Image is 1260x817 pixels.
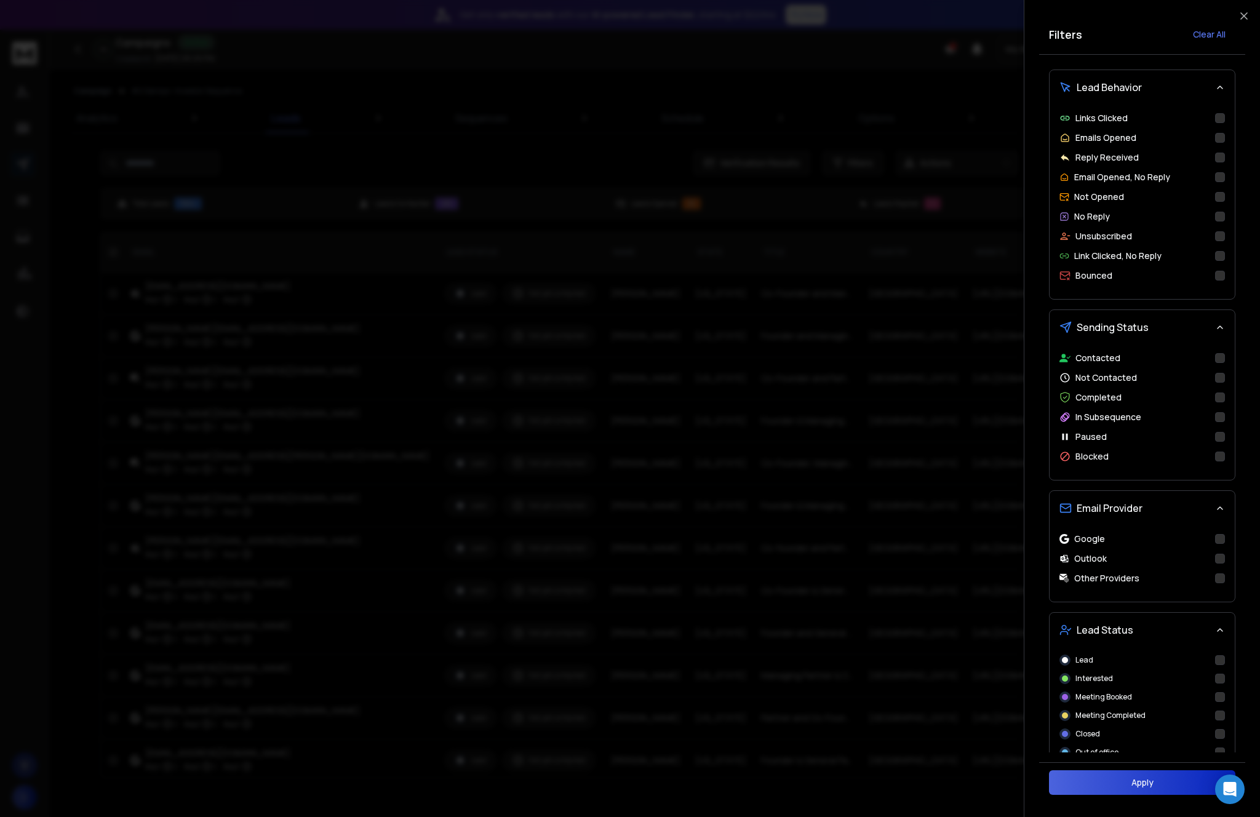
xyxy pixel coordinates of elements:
[1050,491,1235,525] button: Email Provider
[1075,450,1109,463] p: Blocked
[1049,770,1235,795] button: Apply
[1075,431,1107,443] p: Paused
[1050,345,1235,480] div: Sending Status
[1077,80,1142,95] span: Lead Behavior
[1074,533,1105,545] p: Google
[1074,552,1107,565] p: Outlook
[1075,655,1093,665] p: Lead
[1215,775,1245,804] div: Open Intercom Messenger
[1074,191,1124,203] p: Not Opened
[1074,210,1110,223] p: No Reply
[1074,171,1170,183] p: Email Opened, No Reply
[1075,711,1146,720] p: Meeting Completed
[1077,501,1142,516] span: Email Provider
[1075,230,1132,242] p: Unsubscribed
[1075,391,1122,404] p: Completed
[1075,112,1128,124] p: Links Clicked
[1075,747,1118,757] p: Out of office
[1050,70,1235,105] button: Lead Behavior
[1050,105,1235,299] div: Lead Behavior
[1074,250,1162,262] p: Link Clicked, No Reply
[1075,269,1112,282] p: Bounced
[1075,372,1137,384] p: Not Contacted
[1077,320,1149,335] span: Sending Status
[1075,692,1132,702] p: Meeting Booked
[1075,151,1139,164] p: Reply Received
[1049,26,1082,43] h2: Filters
[1075,132,1136,144] p: Emails Opened
[1050,310,1235,345] button: Sending Status
[1050,647,1235,812] div: Lead Status
[1077,623,1133,637] span: Lead Status
[1075,352,1120,364] p: Contacted
[1075,411,1141,423] p: In Subsequence
[1075,674,1113,683] p: Interested
[1050,613,1235,647] button: Lead Status
[1074,572,1139,584] p: Other Providers
[1050,525,1235,602] div: Email Provider
[1183,22,1235,47] button: Clear All
[1075,729,1100,739] p: Closed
